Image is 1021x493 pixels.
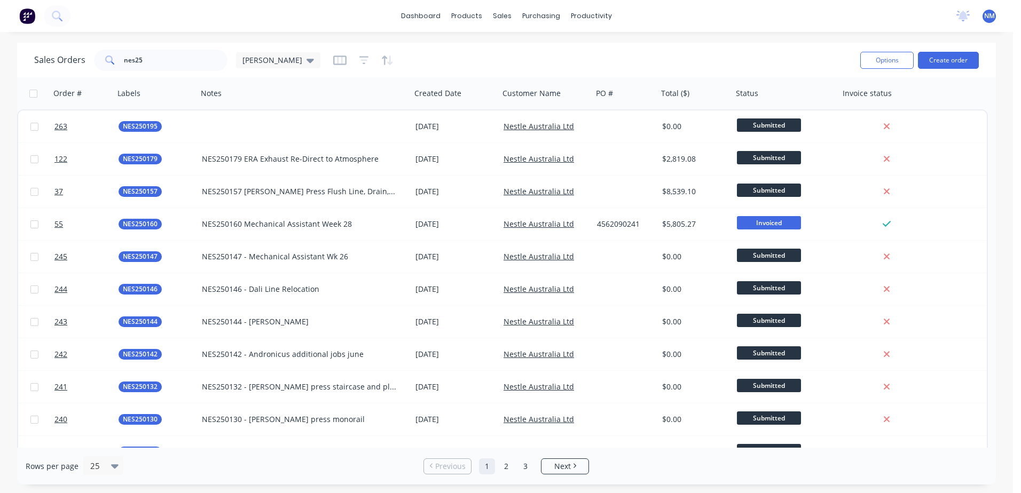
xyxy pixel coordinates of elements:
div: [DATE] [415,284,495,295]
div: [DATE] [415,186,495,197]
span: NES250132 [123,381,158,392]
a: 37 [54,176,119,208]
div: Labels [117,88,140,99]
a: Nestle Australia Ltd [504,447,574,457]
div: Order # [53,88,82,99]
div: $0.00 [662,381,725,392]
a: Nestle Australia Ltd [504,349,574,359]
div: NES250146 - Dali Line Relocation [202,284,397,295]
span: NES250144 [123,316,158,327]
div: Notes [201,88,222,99]
span: 244 [54,284,67,295]
span: NES250130 [123,414,158,425]
a: Next page [541,461,588,472]
span: NES250146 [123,284,158,295]
span: NM [984,11,995,21]
a: 263 [54,110,119,142]
div: PO # [596,88,613,99]
span: 37 [54,186,63,197]
div: 4562090241 [597,219,651,229]
img: Factory [19,8,35,24]
div: $0.00 [662,251,725,262]
div: Invoice status [843,88,892,99]
div: Total ($) [661,88,689,99]
span: Submitted [737,379,801,392]
button: Create order [918,52,979,69]
button: NES250130 [119,414,162,425]
span: 242 [54,349,67,360]
div: $0.00 [662,284,725,295]
button: NES250195 [119,121,162,132]
button: NES250157 [119,186,162,197]
span: 239 [54,447,67,457]
div: $0.00 [662,349,725,360]
div: NES250179 ERA Exhaust Re-Direct to Atmosphere [202,154,397,164]
span: 240 [54,414,67,425]
a: 242 [54,338,119,370]
div: productivity [566,8,617,24]
span: Previous [435,461,466,472]
a: Page 2 [498,458,514,474]
div: [DATE] [415,447,495,457]
ul: Pagination [419,458,593,474]
a: 245 [54,241,119,273]
a: Nestle Australia Ltd [504,381,574,392]
a: 122 [54,143,119,175]
span: Submitted [737,444,801,457]
a: Nestle Australia Ltd [504,121,574,131]
span: Submitted [737,281,801,295]
span: 241 [54,381,67,392]
span: Invoiced [737,216,801,229]
a: 241 [54,371,119,403]
a: Nestle Australia Ltd [504,414,574,424]
span: 55 [54,219,63,229]
a: Nestle Australia Ltd [504,316,574,327]
div: NES250108 - overhaul rotary valve [202,447,397,457]
a: Nestle Australia Ltd [504,284,574,294]
div: $0.00 [662,121,725,132]
span: 122 [54,154,67,164]
div: [DATE] [415,251,495,262]
div: sales [488,8,517,24]
a: Nestle Australia Ltd [504,219,574,229]
div: [DATE] [415,154,495,164]
div: $0.00 [662,316,725,327]
a: Nestle Australia Ltd [504,186,574,196]
span: NES250160 [123,219,158,229]
div: NES250147 - Mechanical Assistant Wk 26 [202,251,397,262]
a: Nestle Australia Ltd [504,154,574,164]
span: Submitted [737,184,801,197]
div: Created Date [414,88,461,99]
a: 55 [54,208,119,240]
button: NES250144 [119,316,162,327]
span: Rows per page [26,461,78,472]
a: Page 3 [517,458,533,474]
span: NES250195 [123,121,158,132]
div: NES250130 - [PERSON_NAME] press monorail [202,414,397,425]
button: NES250146 [119,284,162,295]
a: 244 [54,273,119,305]
span: Submitted [737,151,801,164]
a: dashboard [396,8,446,24]
div: NES250142 - Andronicus additional jobs june [202,349,397,360]
button: NES250147 [119,251,162,262]
span: NES250157 [123,186,158,197]
span: Submitted [737,118,801,132]
button: NES250108 [119,447,162,457]
div: [DATE] [415,121,495,132]
div: $0.00 [662,414,725,425]
span: NES250147 [123,251,158,262]
div: [DATE] [415,316,495,327]
div: NES250157 [PERSON_NAME] Press Flush Line, Drain, Chute, Vent, Platform [202,186,397,197]
div: products [446,8,488,24]
div: $0.00 [662,447,725,457]
span: Submitted [737,411,801,425]
span: Submitted [737,249,801,262]
a: 243 [54,306,119,338]
button: NES250132 [119,381,162,392]
span: NES250179 [123,154,158,164]
input: Search... [124,50,228,71]
button: NES250160 [119,219,162,229]
div: NES250144 - [PERSON_NAME] [202,316,397,327]
span: Submitted [737,346,801,360]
